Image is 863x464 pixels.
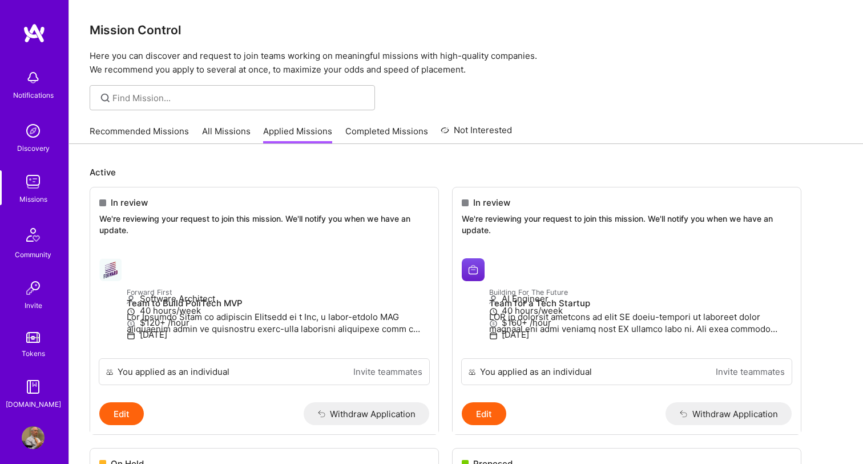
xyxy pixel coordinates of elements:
[127,319,135,328] i: icon MoneyGray
[23,23,46,43] img: logo
[127,307,135,316] i: icon Clock
[99,402,144,425] button: Edit
[22,347,45,359] div: Tokens
[127,331,135,340] i: icon Calendar
[489,331,498,340] i: icon Calendar
[127,317,429,329] p: $120+ /hour
[90,166,842,178] p: Active
[127,293,429,305] p: Software Architect
[127,305,429,317] p: 40 hours/week
[462,258,485,281] img: Building For The Future company logo
[489,329,792,341] p: [DATE]
[304,402,430,425] button: Withdraw Application
[25,299,42,311] div: Invite
[19,221,47,249] img: Community
[441,123,512,144] a: Not Interested
[462,213,792,235] p: We're reviewing your request to join this mission. We'll notify you when we have an update.
[22,66,45,89] img: bell
[111,197,148,209] span: In review
[453,249,801,358] a: Building For The Future company logoBuilding For The FutureTeam for a Tech StartupLOR ip dolorsit...
[263,125,332,144] a: Applied Missions
[489,307,498,316] i: icon Clock
[489,319,498,328] i: icon MoneyGray
[19,426,47,449] a: User Avatar
[202,125,251,144] a: All Missions
[353,366,422,378] a: Invite teammates
[22,170,45,193] img: teamwork
[480,366,592,378] div: You applied as an individual
[99,258,122,281] img: Forward First company logo
[90,23,842,37] h3: Mission Control
[127,295,135,304] i: icon Applicant
[22,426,45,449] img: User Avatar
[489,293,792,305] p: AI Engineer
[22,375,45,398] img: guide book
[99,213,429,235] p: We're reviewing your request to join this mission. We'll notify you when we have an update.
[90,125,189,144] a: Recommended Missions
[90,249,438,358] a: Forward First company logoForward FirstTeam to Build PoliTech MVPLor Ipsumdo Sitam co adipiscin E...
[112,92,366,104] input: Find Mission...
[127,329,429,341] p: [DATE]
[19,193,47,205] div: Missions
[489,305,792,317] p: 40 hours/week
[99,91,112,105] i: icon SearchGrey
[13,89,54,101] div: Notifications
[22,119,45,142] img: discovery
[462,402,506,425] button: Edit
[26,332,40,343] img: tokens
[118,366,229,378] div: You applied as an individual
[473,197,510,209] span: In review
[489,317,792,329] p: $160+ /hour
[22,277,45,299] img: Invite
[489,295,498,304] i: icon Applicant
[17,142,50,154] div: Discovery
[15,249,51,261] div: Community
[90,49,842,77] p: Here you can discover and request to join teams working on meaningful missions with high-quality ...
[716,366,785,378] a: Invite teammates
[666,402,792,425] button: Withdraw Application
[345,125,428,144] a: Completed Missions
[6,398,61,410] div: [DOMAIN_NAME]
